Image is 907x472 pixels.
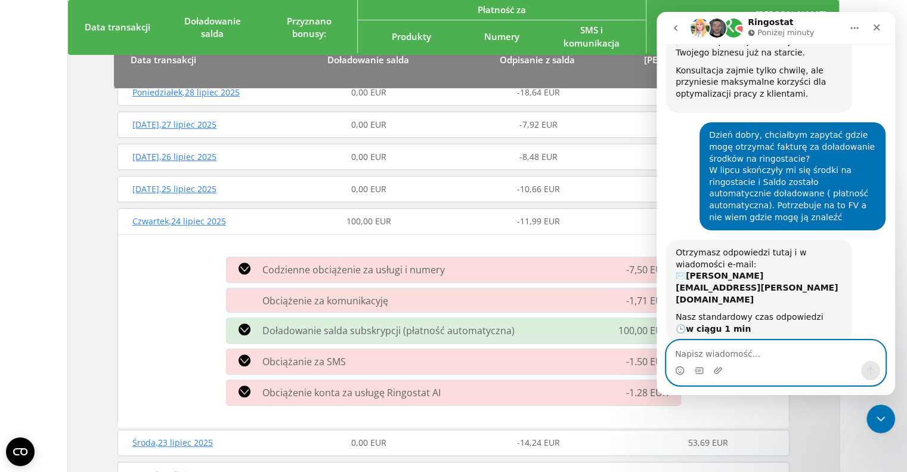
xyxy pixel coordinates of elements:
span: Data transakcji [131,54,196,66]
span: 100,00 EUR [618,323,668,337]
span: 0,00 EUR [351,437,386,448]
span: Doładowanie salda [184,15,241,39]
span: Produkty [392,30,431,42]
span: Poniedziałek , 28 lipiec 2025 [132,87,240,98]
span: Obciążenie konta za usługę Ringostat AI [262,386,441,399]
span: Numery [484,30,519,42]
iframe: Intercom live chat [657,12,895,395]
span: 100,00 EUR [346,215,391,227]
span: Czwartek , 24 lipiec 2025 [132,215,226,227]
span: -18,64 EUR [517,87,560,98]
span: Środa , 23 lipiec 2025 [132,437,213,448]
span: Doładowanie salda [327,54,409,66]
span: Data transakcji [85,21,150,33]
span: 0,00 EUR [351,183,386,195]
span: 0,00 EUR [351,87,386,98]
span: Płatność za [478,4,526,16]
span: 0,00 EUR [351,119,386,130]
span: -11,99 EUR [517,215,560,227]
button: Open CMP widget [6,437,35,466]
span: [DATE] , 27 lipiec 2025 [132,119,216,130]
span: Obciążenie za komunikacyję [262,294,388,307]
span: -8,48 EUR [519,151,558,162]
span: -10,66 EUR [517,183,560,195]
span: [PERSON_NAME] śriodków na saldzie [756,8,826,46]
span: Odpisanie z salda [500,54,575,66]
span: [DATE] , 26 lipiec 2025 [132,151,216,162]
span: Obciążanie za SMS [262,355,346,368]
span: SMS i komunikacja [564,24,620,48]
span: Codzienne obciążenie za usługi i numery [262,263,445,276]
span: -7,92 EUR [519,119,558,130]
span: 53,69 EUR [688,437,728,448]
iframe: Intercom live chat [866,405,895,433]
span: Przyznano bonusy: [286,15,331,39]
span: -14,24 EUR [517,437,560,448]
span: 0,00 EUR [351,151,386,162]
span: -7,50 EUR [626,263,668,276]
span: Doładowanie salda subskrypcji (płatność automatyczna) [262,324,515,337]
span: -1.50 EUR [626,354,668,368]
span: [DATE] , 25 lipiec 2025 [132,183,216,195]
span: -1.28 EUR [626,385,668,399]
span: -1,71 EUR [626,294,668,307]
